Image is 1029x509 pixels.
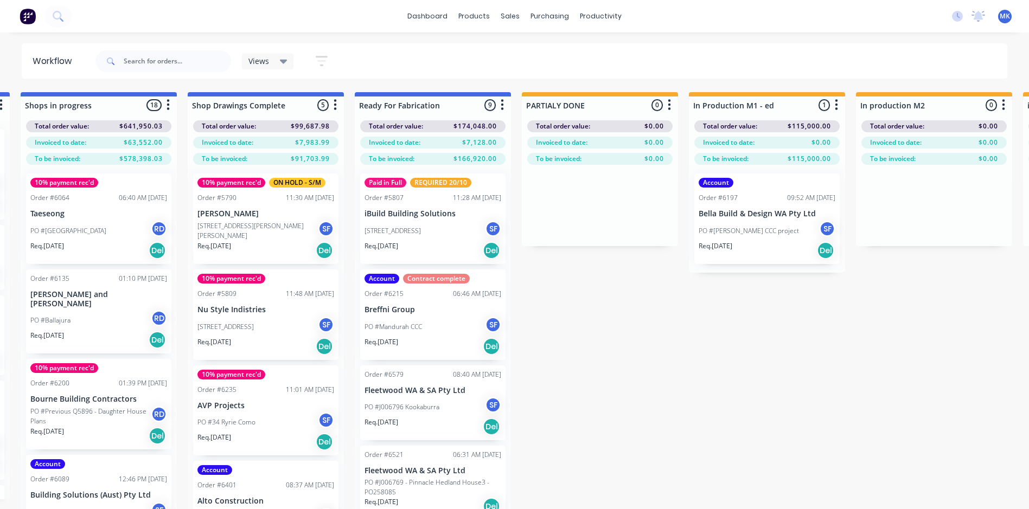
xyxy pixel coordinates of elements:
div: 10% payment rec'd [197,178,265,188]
span: Invoiced to date: [703,138,755,147]
div: Del [316,338,333,355]
p: Req. [DATE] [197,337,231,347]
p: [STREET_ADDRESS] [197,322,254,332]
span: Total order value: [35,121,89,131]
div: RD [151,221,167,237]
p: Fleetwood WA & SA Pty Ltd [365,386,501,395]
span: $115,000.00 [788,121,831,131]
div: Order #613501:10 PM [DATE][PERSON_NAME] and [PERSON_NAME]PO #BallajuraRDReq.[DATE]Del [26,269,171,354]
div: Order #6579 [365,370,404,379]
span: Total order value: [369,121,423,131]
p: Req. [DATE] [30,427,64,436]
div: 10% payment rec'd [30,178,98,188]
span: To be invoiced: [703,154,749,164]
span: Total order value: [202,121,256,131]
span: $63,552.00 [124,138,163,147]
span: $7,128.00 [462,138,497,147]
div: RD [151,310,167,326]
span: Invoiced to date: [536,138,587,147]
span: $99,687.98 [291,121,330,131]
div: 11:28 AM [DATE] [453,193,501,203]
div: Order #5807 [365,193,404,203]
div: REQUIRED 20/10 [410,178,471,188]
p: Req. [DATE] [197,433,231,442]
div: Del [316,242,333,259]
div: Account [365,274,399,284]
div: Order #6521 [365,450,404,460]
div: Contract complete [403,274,470,284]
div: 11:48 AM [DATE] [286,289,334,299]
input: Search for orders... [124,50,231,72]
div: Order #5809 [197,289,237,299]
div: 06:31 AM [DATE] [453,450,501,460]
span: Views [248,55,269,67]
div: Order #6089 [30,474,69,484]
div: 10% payment rec'dOrder #620001:39 PM [DATE]Bourne Building ContractorsPO #Previous Q5896 - Daught... [26,359,171,449]
p: [PERSON_NAME] and [PERSON_NAME] [30,290,167,308]
div: Order #6135 [30,274,69,284]
div: Order #6235 [197,385,237,395]
p: Req. [DATE] [365,497,398,507]
div: Workflow [33,55,77,68]
span: Invoiced to date: [35,138,86,147]
div: AccountContract completeOrder #621506:46 AM [DATE]Breffni GroupPO #Mandurah CCCSFReq.[DATE]Del [360,269,506,360]
div: ON HOLD - S/M [269,178,325,188]
p: Building Solutions (Aust) Pty Ltd [30,491,167,500]
div: SF [819,221,835,237]
div: Account [30,459,65,469]
div: products [453,8,495,24]
span: Total order value: [703,121,757,131]
span: $578,398.03 [119,154,163,164]
div: Order #6064 [30,193,69,203]
p: Req. [DATE] [365,417,398,427]
div: AccountOrder #619709:52 AM [DATE]Bella Build & Design WA Pty LtdPO #[PERSON_NAME] CCC projectSFRe... [694,173,840,264]
p: PO #Mandurah CCC [365,322,422,332]
div: Order #5790 [197,193,237,203]
span: $0.00 [644,121,664,131]
div: Account [699,178,733,188]
span: $174,048.00 [453,121,497,131]
div: Paid in Full [365,178,406,188]
div: SF [485,317,501,333]
p: Req. [DATE] [30,331,64,340]
div: 10% payment rec'd [30,363,98,373]
span: To be invoiced: [202,154,247,164]
span: $0.00 [644,154,664,164]
p: Req. [DATE] [365,337,398,347]
span: $0.00 [979,138,998,147]
span: $7,983.99 [295,138,330,147]
p: PO #Ballajura [30,315,71,325]
a: dashboard [402,8,453,24]
div: Account [197,465,232,475]
p: [PERSON_NAME] [197,209,334,218]
span: $0.00 [644,138,664,147]
div: Order #6200 [30,378,69,388]
div: Order #6215 [365,289,404,299]
div: RD [151,406,167,422]
div: SF [485,221,501,237]
span: Invoiced to date: [369,138,420,147]
div: Del [483,338,500,355]
p: Alto Construction [197,497,334,506]
div: 10% payment rec'dOrder #623511:01 AM [DATE]AVP ProjectsPO #34 Ryrie ComoSFReq.[DATE]Del [193,365,338,456]
div: SF [318,317,334,333]
p: PO #[GEOGRAPHIC_DATA] [30,226,106,236]
div: Del [149,331,166,349]
span: To be invoiced: [369,154,414,164]
p: PO #[PERSON_NAME] CCC project [699,226,799,236]
span: Total order value: [870,121,924,131]
p: AVP Projects [197,401,334,410]
div: sales [495,8,525,24]
div: 10% payment rec'd [197,370,265,379]
p: PO #Previous Q5896 - Daughter House Plans [30,407,151,426]
div: 12:46 PM [DATE] [119,474,167,484]
span: To be invoiced: [870,154,916,164]
span: $166,920.00 [453,154,497,164]
div: Del [483,242,500,259]
div: 09:52 AM [DATE] [787,193,835,203]
div: 06:40 AM [DATE] [119,193,167,203]
span: $641,950.03 [119,121,163,131]
img: Factory [20,8,36,24]
span: $91,703.99 [291,154,330,164]
div: Del [483,418,500,435]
